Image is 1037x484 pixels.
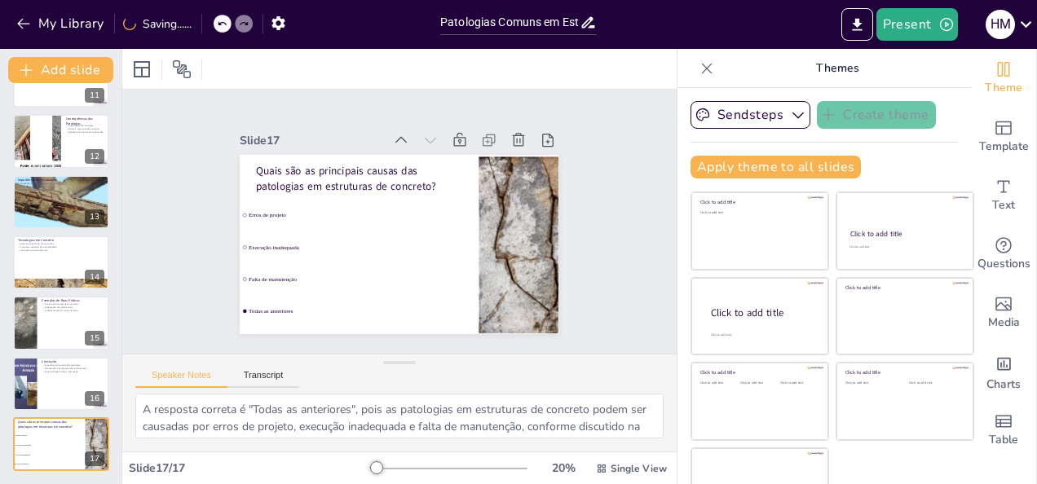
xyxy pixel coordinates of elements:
[13,296,109,350] div: 15
[986,8,1015,41] button: H M
[691,101,810,129] button: Sendsteps
[135,370,227,388] button: Speaker Notes
[227,370,300,388] button: Transcript
[700,369,817,376] div: Click to add title
[85,149,104,164] div: 12
[971,225,1036,284] div: Get real-time input from your audience
[13,175,109,229] div: 13
[42,306,104,310] p: Capacitação dos profissionais.
[240,244,464,297] span: Falta de manutenção
[253,181,477,235] span: Erros de projeto
[66,130,104,134] p: Redução da vida útil das edificações.
[18,420,81,429] p: Quais são as principais causas das patologias em estruturas de concreto?
[971,166,1036,225] div: Add text boxes
[780,381,817,385] div: Click to add text
[13,235,109,289] div: 14
[18,178,104,183] p: Importância da Fiscalização
[18,188,104,191] p: Atuação proativa na fiscalização.
[42,370,104,373] p: Conscientização sobre a prevenção.
[992,196,1015,214] span: Text
[85,451,104,466] div: 17
[18,243,104,246] p: Desenvolvimento de novos aditivos.
[15,434,84,436] span: Erros de projeto
[817,101,936,129] button: Create theme
[15,454,84,455] span: Falta de manutenção
[129,460,371,476] div: Slide 17 / 17
[971,284,1036,342] div: Add images, graphics, shapes or video
[971,342,1036,401] div: Add charts and graphs
[849,245,958,249] div: Click to add text
[985,79,1022,97] span: Theme
[85,209,104,224] div: 13
[246,212,470,266] span: Execução inadequada
[66,128,104,131] p: Riscos à segurança dos usuários.
[129,56,155,82] div: Layout
[15,464,84,465] span: Todas as anteriores
[979,138,1029,156] span: Template
[986,10,1015,39] div: H M
[440,11,580,34] input: Insert title
[988,314,1020,332] span: Media
[720,49,955,88] p: Themes
[42,303,104,306] p: Uso correto de materiais e técnicas.
[850,229,959,239] div: Click to add title
[700,211,817,215] div: Click to add text
[85,270,104,284] div: 14
[740,381,777,385] div: Click to add text
[42,367,104,370] p: Manutenção e fiscalização são fundamentais.
[66,125,104,128] p: Custos elevados de reparo.
[42,363,104,367] p: Importância do estudo das patologias.
[13,417,109,471] div: 17
[233,275,457,328] span: Todas as anteriores
[971,108,1036,166] div: Add ready made slides
[42,299,104,304] p: Exemplos de Boas Práticas
[15,444,84,446] span: Execução inadequada
[123,16,192,32] div: Saving......
[172,59,192,79] span: Position
[841,8,873,41] button: Export to PowerPoint
[691,156,861,178] button: Apply theme to all slides
[845,381,897,385] div: Click to add text
[971,401,1036,460] div: Add a table
[711,306,815,319] div: Click to add title
[909,381,960,385] div: Click to add text
[986,376,1021,394] span: Charts
[66,117,104,125] p: Consequências das Patologias
[18,249,104,252] p: Inovação na construção civil.
[989,431,1018,449] span: Table
[700,199,817,205] div: Click to add title
[845,284,962,291] div: Click to add title
[13,357,109,411] div: 16
[42,309,104,312] p: Implementação de normas técnicas.
[13,114,109,168] div: 12
[18,185,104,188] p: Acompanhamento das obras.
[711,332,814,337] div: Click to add body
[8,57,113,83] button: Add slide
[12,11,111,37] button: My Library
[611,462,667,475] span: Single View
[258,101,401,146] div: Slide 17
[18,238,104,243] p: Tecnologias em Concreto
[971,49,1036,108] div: Change the overall theme
[876,8,958,41] button: Present
[265,135,474,208] p: Quais são as principais causas das patologias em estruturas de concreto?
[845,369,962,376] div: Click to add title
[18,245,104,249] p: Concretos especiais para durabilidade.
[544,460,583,476] div: 20 %
[135,394,664,438] textarea: A resposta correta é "Todas as anteriores", pois as patologias em estruturas de concreto podem se...
[42,359,104,364] p: Conclusão
[977,255,1030,273] span: Questions
[85,331,104,345] div: 15
[18,182,104,185] p: Inspeções regulares e controle de qualidade.
[85,88,104,103] div: 11
[85,391,104,406] div: 16
[700,381,737,385] div: Click to add text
